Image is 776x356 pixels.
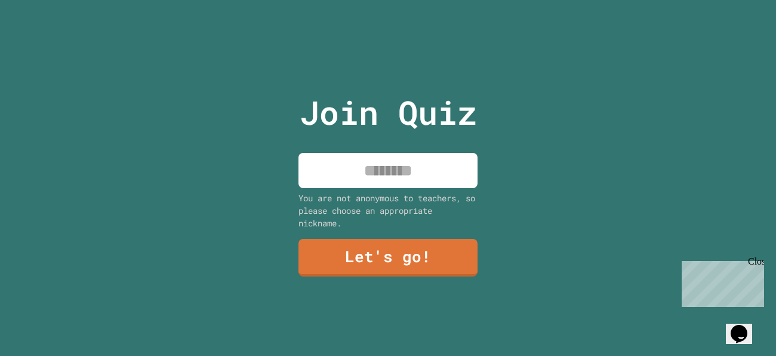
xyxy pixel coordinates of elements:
[5,5,82,76] div: Chat with us now!Close
[300,88,477,137] p: Join Quiz
[298,239,478,277] a: Let's go!
[298,192,478,229] div: You are not anonymous to teachers, so please choose an appropriate nickname.
[677,256,764,307] iframe: chat widget
[726,308,764,344] iframe: chat widget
